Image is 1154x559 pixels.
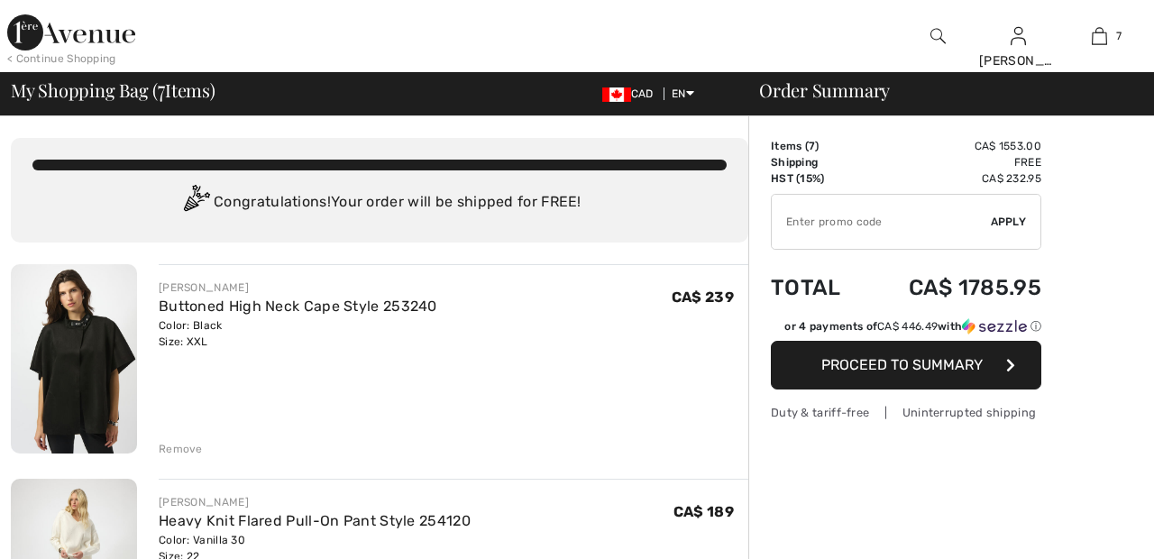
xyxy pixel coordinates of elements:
td: HST (15%) [771,170,864,187]
button: Proceed to Summary [771,341,1041,389]
div: Congratulations! Your order will be shipped for FREE! [32,185,727,221]
div: Color: Black Size: XXL [159,317,437,350]
span: My Shopping Bag ( Items) [11,81,215,99]
div: Duty & tariff-free | Uninterrupted shipping [771,404,1041,421]
a: Sign In [1011,27,1026,44]
div: Order Summary [737,81,1143,99]
td: CA$ 232.95 [864,170,1041,187]
span: 7 [1116,28,1122,44]
div: Remove [159,441,203,457]
img: My Info [1011,25,1026,47]
input: Promo code [772,195,991,249]
td: Items ( ) [771,138,864,154]
div: or 4 payments of with [784,318,1041,334]
div: [PERSON_NAME] [979,51,1058,70]
span: CAD [602,87,661,100]
div: < Continue Shopping [7,50,116,67]
img: Sezzle [962,318,1027,334]
div: [PERSON_NAME] [159,494,471,510]
span: Apply [991,214,1027,230]
span: 7 [809,140,815,152]
span: CA$ 189 [673,503,734,520]
a: Heavy Knit Flared Pull-On Pant Style 254120 [159,512,471,529]
td: Shipping [771,154,864,170]
img: Buttoned High Neck Cape Style 253240 [11,264,137,454]
img: search the website [930,25,946,47]
a: Buttoned High Neck Cape Style 253240 [159,298,437,315]
div: or 4 payments ofCA$ 446.49withSezzle Click to learn more about Sezzle [771,318,1041,341]
span: CA$ 446.49 [877,320,938,333]
span: Proceed to Summary [821,356,983,373]
img: My Bag [1092,25,1107,47]
td: CA$ 1785.95 [864,257,1041,318]
td: Free [864,154,1041,170]
td: Total [771,257,864,318]
img: Canadian Dollar [602,87,631,102]
span: EN [672,87,694,100]
div: [PERSON_NAME] [159,279,437,296]
span: 7 [158,77,165,100]
td: CA$ 1553.00 [864,138,1041,154]
img: 1ère Avenue [7,14,135,50]
img: Congratulation2.svg [178,185,214,221]
a: 7 [1059,25,1139,47]
span: CA$ 239 [672,289,734,306]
